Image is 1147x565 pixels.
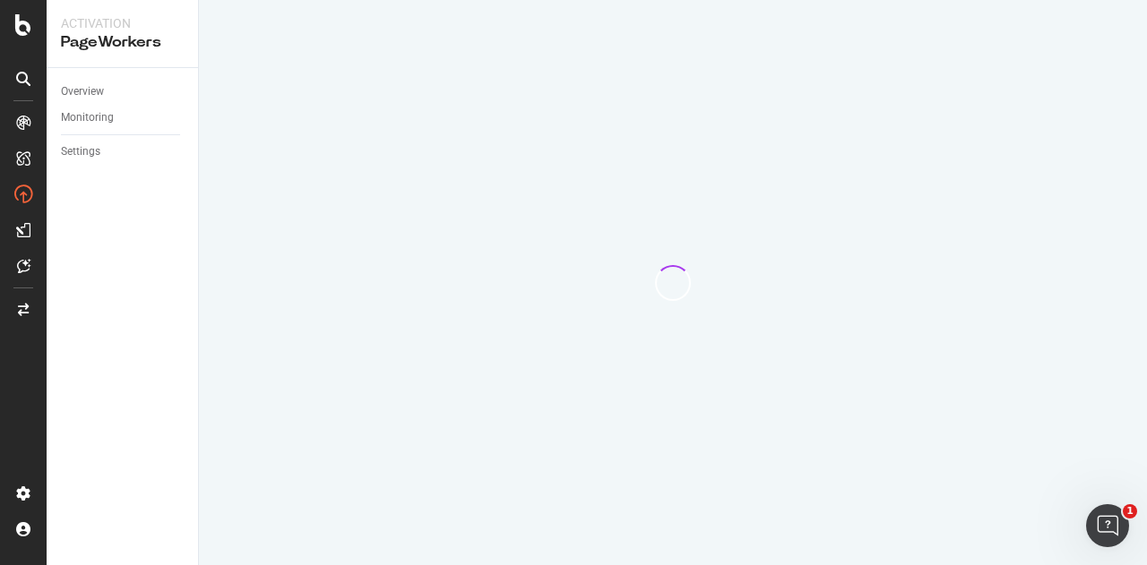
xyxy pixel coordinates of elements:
span: 1 [1123,504,1137,518]
a: Settings [61,142,185,161]
div: Settings [61,142,100,161]
div: PageWorkers [61,32,184,53]
div: Overview [61,82,104,101]
div: Activation [61,14,184,32]
div: Monitoring [61,108,114,127]
a: Monitoring [61,108,185,127]
iframe: Intercom live chat [1086,504,1129,547]
a: Overview [61,82,185,101]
